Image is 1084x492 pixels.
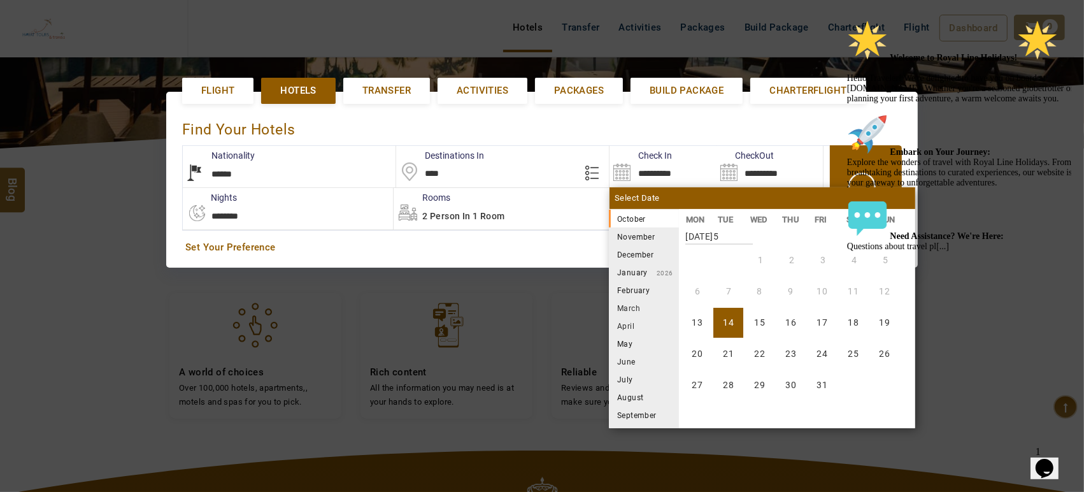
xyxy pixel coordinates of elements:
[1031,441,1071,479] iframe: chat widget
[769,84,846,98] span: Charterflight
[807,339,837,369] li: Friday, 24 October 2025
[422,211,504,221] span: 2 Person in 1 Room
[776,308,806,338] li: Thursday, 16 October 2025
[745,339,774,369] li: Wednesday, 22 October 2025
[182,191,237,204] label: nights
[182,108,902,145] div: Find Your Hotels
[48,38,217,48] strong: Welcome to Royal Line Holidays!
[5,5,234,237] div: 🌟 Welcome to Royal Line Holidays!🌟Hello Traveler! We're delighted to have you on board at [DOMAIN...
[609,406,679,424] li: September
[842,15,1071,435] iframe: chat widget
[609,263,679,281] li: January
[648,270,673,277] small: 2026
[838,339,868,369] li: Saturday, 25 October 2025
[185,241,899,254] a: Set Your Preference
[438,78,527,104] a: Activities
[183,149,255,162] label: Nationality
[48,217,162,226] strong: Need Assistance? We're Here:
[535,78,623,104] a: Packages
[5,99,46,140] img: :rocket:
[713,339,743,369] li: Tuesday, 21 October 2025
[743,213,776,226] li: WED
[713,308,743,338] li: Tuesday, 14 October 2025
[711,213,744,226] li: TUE
[838,308,868,338] li: Saturday, 18 October 2025
[713,370,743,400] li: Tuesday, 28 October 2025
[685,222,753,245] strong: [DATE]5
[5,5,46,46] img: :star2:
[609,210,679,228] li: October
[48,133,149,142] strong: Embark on Your Journey:
[750,78,866,104] a: Charterflight
[776,370,806,400] li: Thursday, 30 October 2025
[610,187,915,209] div: Select Date
[396,149,484,162] label: Destinations In
[609,245,679,263] li: December
[610,149,672,162] label: Check In
[609,388,679,406] li: August
[5,38,232,236] span: Hello Traveler! We're delighted to have you on board at [DOMAIN_NAME]. Whether you're a seasoned ...
[682,339,712,369] li: Monday, 20 October 2025
[682,308,712,338] li: Monday, 13 October 2025
[609,281,679,299] li: February
[609,228,679,245] li: November
[343,78,430,104] a: Transfer
[609,352,679,370] li: June
[808,213,840,226] li: FRI
[182,78,253,104] a: Flight
[682,370,712,400] li: Monday, 27 October 2025
[776,339,806,369] li: Thursday, 23 October 2025
[261,78,335,104] a: Hotels
[201,84,234,98] span: Flight
[776,213,808,226] li: THU
[362,84,411,98] span: Transfer
[554,84,604,98] span: Packages
[610,146,716,187] input: Search
[609,299,679,317] li: March
[609,317,679,335] li: April
[394,191,450,204] label: Rooms
[679,213,711,226] li: MON
[280,84,316,98] span: Hotels
[457,84,508,98] span: Activities
[807,370,837,400] li: Friday, 31 October 2025
[609,335,679,352] li: May
[717,149,774,162] label: CheckOut
[175,5,216,46] img: :star2:
[745,370,774,400] li: Wednesday, 29 October 2025
[650,84,724,98] span: Build Package
[745,308,774,338] li: Wednesday, 15 October 2025
[609,370,679,388] li: July
[807,308,837,338] li: Friday, 17 October 2025
[646,216,735,223] small: 2025
[631,78,743,104] a: Build Package
[5,184,46,224] img: :speech_balloon:
[717,146,823,187] input: Search
[840,213,873,226] li: SAT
